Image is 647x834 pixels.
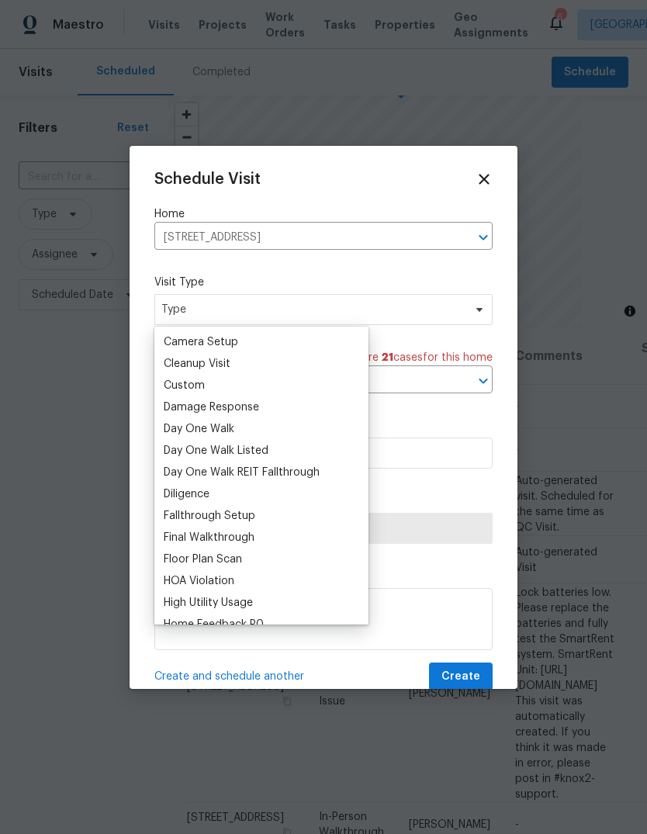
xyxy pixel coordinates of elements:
div: Diligence [164,486,209,502]
label: Visit Type [154,275,493,290]
button: Create [429,663,493,691]
button: Open [472,227,494,248]
div: Day One Walk [164,421,234,437]
div: Day One Walk REIT Fallthrough [164,465,320,480]
span: Create [441,667,480,687]
div: Cleanup Visit [164,356,230,372]
div: HOA Violation [164,573,234,589]
span: Type [161,302,463,317]
div: Floor Plan Scan [164,552,242,567]
div: Damage Response [164,400,259,415]
span: Close [476,171,493,188]
div: Day One Walk Listed [164,443,268,459]
div: Home Feedback P0 [164,617,264,632]
span: There are case s for this home [333,350,493,365]
input: Enter in an address [154,226,449,250]
div: High Utility Usage [164,595,253,611]
div: Camera Setup [164,334,238,350]
span: 21 [382,352,393,363]
div: Final Walkthrough [164,530,254,545]
span: Schedule Visit [154,171,261,187]
span: Create and schedule another [154,669,304,684]
div: Custom [164,378,205,393]
button: Open [472,370,494,392]
div: Fallthrough Setup [164,508,255,524]
label: Home [154,206,493,222]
